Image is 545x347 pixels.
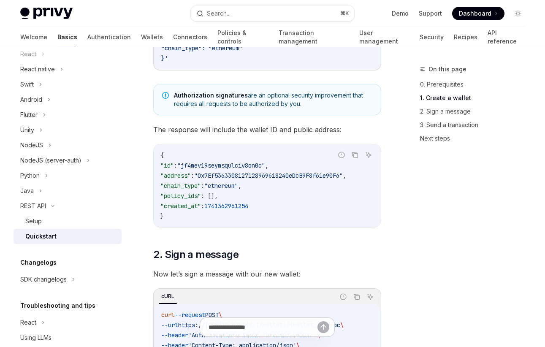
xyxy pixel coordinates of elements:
div: REST API [20,201,46,211]
span: "chain_type": "ethereum" [161,44,242,52]
span: "policy_ids" [160,192,201,200]
a: Quickstart [14,229,122,244]
a: Policies & controls [217,27,268,47]
a: Demo [392,9,409,18]
a: Authorization signatures [174,92,248,99]
a: Dashboard [452,7,504,20]
a: Connectors [173,27,207,47]
button: Copy the contents from the code block [351,291,362,302]
button: Report incorrect code [336,149,347,160]
img: light logo [20,8,73,19]
span: ⌘ K [340,10,349,17]
h5: Troubleshooting and tips [20,301,95,311]
a: 0. Prerequisites [420,78,531,91]
button: Search...⌘K [191,6,355,21]
span: : [], [201,192,218,200]
a: 1. Create a wallet [420,91,531,105]
span: { [160,152,164,159]
a: Recipes [454,27,477,47]
div: SDK changelogs [20,274,67,285]
div: Android [20,95,42,105]
span: On this page [428,64,466,74]
a: Setup [14,214,122,229]
span: : [191,172,194,179]
div: React [20,317,36,328]
div: NodeJS [20,140,43,150]
span: } [160,212,164,220]
div: Flutter [20,110,38,120]
div: Using LLMs [20,333,52,343]
span: \ [219,311,222,319]
span: "address" [160,172,191,179]
div: Quickstart [25,231,57,241]
span: Dashboard [459,9,491,18]
span: The response will include the wallet ID and public address: [153,124,381,136]
div: Java [20,186,34,196]
div: Python [20,171,40,181]
div: Unity [20,125,34,135]
a: User management [359,27,409,47]
a: Wallets [141,27,163,47]
span: }' [161,54,168,62]
a: API reference [488,27,525,47]
div: Setup [25,216,42,226]
svg: Note [162,92,169,99]
span: "id" [160,162,174,169]
a: Welcome [20,27,47,47]
a: Security [420,27,444,47]
span: "jf4mev19seymsqulciv8on0c" [177,162,265,169]
span: , [343,172,346,179]
span: : [174,162,177,169]
span: "ethereum" [204,182,238,190]
span: "chain_type" [160,182,201,190]
button: Toggle dark mode [511,7,525,20]
a: Next steps [420,132,531,145]
span: : [201,182,204,190]
a: 3. Send a transaction [420,118,531,132]
div: NodeJS (server-auth) [20,155,81,165]
span: , [265,162,268,169]
span: 2. Sign a message [153,248,239,261]
div: Search... [207,8,230,19]
span: : [201,202,204,210]
button: Ask AI [363,149,374,160]
a: Basics [57,27,77,47]
span: 1741362961254 [204,202,248,210]
div: Swift [20,79,34,89]
a: Transaction management [279,27,349,47]
span: "0x7Ef5363308127128969618240eDcB9F8f61e90F6" [194,172,343,179]
span: "created_at" [160,202,201,210]
span: , [238,182,241,190]
button: Send message [317,321,329,333]
span: --request [175,311,205,319]
h5: Changelogs [20,258,57,268]
a: Authentication [87,27,131,47]
a: Support [419,9,442,18]
button: Ask AI [365,291,376,302]
span: Now let’s sign a message with our new wallet: [153,268,381,280]
a: Using LLMs [14,330,122,345]
span: POST [205,311,219,319]
div: cURL [159,291,177,301]
div: React native [20,64,55,74]
span: are an optional security improvement that requires all requests to be authorized by you. [174,91,372,108]
span: curl [161,311,175,319]
a: 2. Sign a message [420,105,531,118]
button: Report incorrect code [338,291,349,302]
button: Copy the contents from the code block [350,149,361,160]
